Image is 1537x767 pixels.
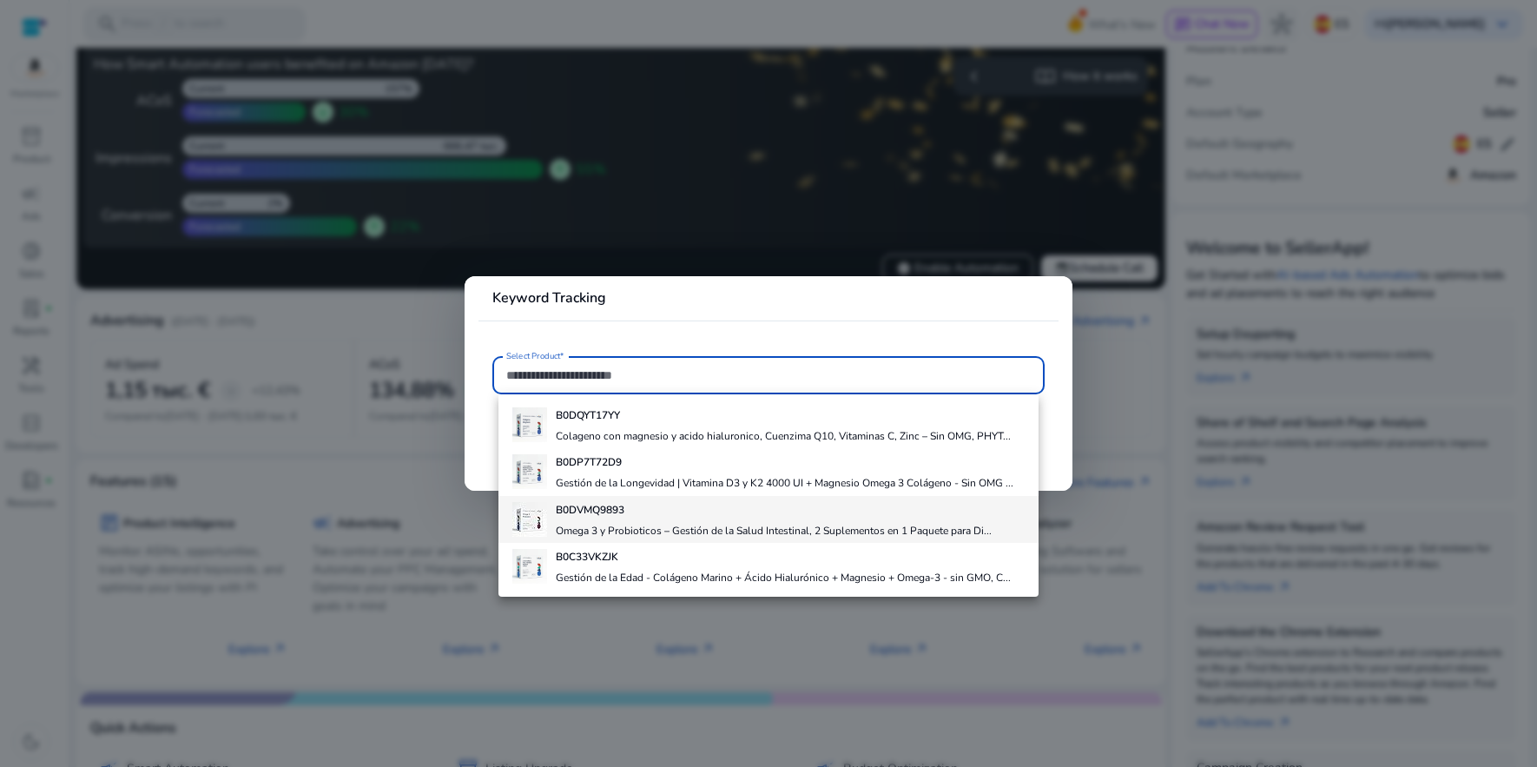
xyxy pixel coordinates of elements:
[556,408,620,422] b: B0DQYT17YY
[556,455,622,469] b: B0DP7T72D9
[506,350,564,362] mat-label: Select Product*
[512,454,547,489] img: 41aG-fLIkcL.jpg
[556,476,1013,490] h4: Gestión de la Longevidad | Vitamina D3 y K2 4000 UI + Magnesio Omega 3 Colágeno - Sin OMG ...
[556,503,624,517] b: B0DVMQ9893
[556,429,1011,443] h4: Colageno con magnesio y acido hialuronico, Cuenzima Q10, Vitaminas C, Zinc – Sin OMG, PHYT...
[556,571,1011,585] h4: Gestión de la Edad - Colágeno Marino + Ácido Hialurónico + Magnesio + Omega-3 - sin GMO, C...
[512,549,547,584] img: 41mv6C7RCzL.jpg
[512,502,547,537] img: 41jKo5HHnHL._AC_US40_.jpg
[512,407,547,442] img: 714wZfLIWWL.jpg
[492,288,606,307] b: Keyword Tracking
[556,524,992,538] h4: Omega 3 y Probioticos – Gestión de la Salud Intestinal, 2 Suplementos en 1 Paquete para Di...
[556,550,618,564] b: B0C33VKZJK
